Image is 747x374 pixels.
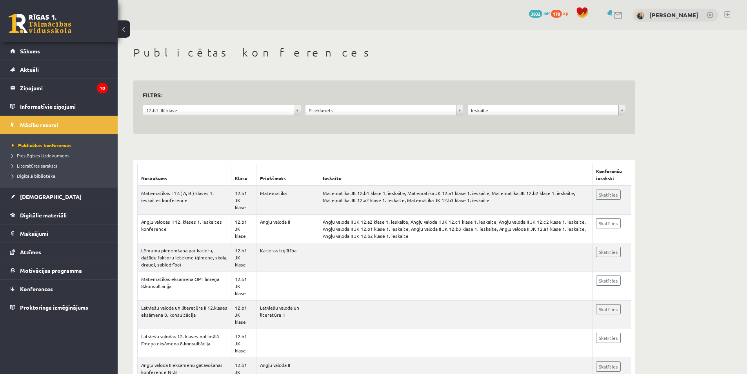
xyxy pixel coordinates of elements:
[596,247,621,257] a: Skatīties
[563,10,568,16] span: xp
[256,301,319,329] td: Latviešu valoda un literatūra II
[12,152,69,159] span: Pieslēgties Uzdevumiem
[636,12,644,20] img: Emīlija Bēvalde
[138,329,231,358] td: Latviešu valodas 12. klases optimālā līmeņa eksāmena 8.konsultācija
[20,66,39,73] span: Aktuāli
[256,164,319,186] th: Priekšmets
[551,10,572,16] a: 178 xp
[133,46,635,59] h1: Publicētas konferences
[551,10,562,18] span: 178
[20,248,41,255] span: Atzīmes
[10,79,108,97] a: Ziņojumi10
[10,261,108,279] a: Motivācijas programma
[20,304,88,311] span: Proktoringa izmēģinājums
[10,298,108,316] a: Proktoringa izmēģinājums
[20,193,82,200] span: [DEMOGRAPHIC_DATA]
[20,212,67,219] span: Digitālie materiāli
[319,215,593,243] td: Angļu valoda II JK 12.a2 klase 1. ieskaite, Angļu valoda II JK 12.c1 klase 1. ieskaite, Angļu val...
[10,116,108,134] a: Mācību resursi
[309,105,453,115] span: Priekšmets
[468,105,625,115] a: Ieskaite
[12,162,57,169] span: Literatūras saraksts
[529,10,542,18] span: 3832
[138,164,231,186] th: Nosaukums
[256,215,319,243] td: Angļu valoda II
[593,164,631,186] th: Konferenču ieraksti
[596,304,621,314] a: Skatīties
[305,105,463,115] a: Priekšmets
[231,164,256,186] th: Klase
[319,164,593,186] th: Ieskaite
[138,215,231,243] td: Angļu valodas II 12. klases 1. ieskaites konference
[10,42,108,60] a: Sākums
[20,121,58,128] span: Mācību resursi
[12,162,110,169] a: Literatūras saraksts
[12,142,110,149] a: Publicētas konferences
[20,267,82,274] span: Motivācijas programma
[319,186,593,215] td: Matemātika JK 12.b1 klase 1. ieskaite, Matemātika JK 12.a1 klase 1. ieskaite, Matemātika JK 12.b2...
[596,361,621,372] a: Skatīties
[12,172,110,179] a: Digitālā bibliotēka
[20,224,108,243] legend: Maksājumi
[10,224,108,243] a: Maksājumi
[231,215,256,243] td: 12.b1 JK klase
[649,11,698,19] a: [PERSON_NAME]
[12,173,55,179] span: Digitālā bibliotēka
[10,97,108,115] a: Informatīvie ziņojumi
[231,272,256,301] td: 12.b1 JK klase
[231,329,256,358] td: 12.b1 JK klase
[256,186,319,215] td: Matemātika
[10,60,108,78] a: Aktuāli
[138,186,231,215] td: Matemātikas I 12.( A, B ) klases 1. ieskaites konference
[97,83,108,93] i: 10
[143,105,301,115] a: 12.b1 JK klase
[10,243,108,261] a: Atzīmes
[596,190,621,200] a: Skatīties
[20,79,108,97] legend: Ziņojumi
[543,10,550,16] span: mP
[9,14,71,33] a: Rīgas 1. Tālmācības vidusskola
[143,90,616,100] h3: Filtrs:
[146,105,291,115] span: 12.b1 JK klase
[20,97,108,115] legend: Informatīvie ziņojumi
[20,47,40,55] span: Sākums
[596,218,621,228] a: Skatīties
[231,186,256,215] td: 12.b1 JK klase
[12,142,71,148] span: Publicētas konferences
[12,152,110,159] a: Pieslēgties Uzdevumiem
[138,272,231,301] td: Matemātikas eksāmena OPT līmeņa 8.konsultācija
[20,285,53,292] span: Konferences
[138,301,231,329] td: Latviešu valoda un literatūra II 12.klases eksāmena 8. konsultācija
[231,301,256,329] td: 12.b1 JK klase
[471,105,615,115] span: Ieskaite
[10,206,108,224] a: Digitālie materiāli
[10,280,108,298] a: Konferences
[138,243,231,272] td: Lēmuma pieņemšana par karjeru, dažādu faktoru ietekme (ģimene, skola, draugi, sabiedrība)
[231,243,256,272] td: 12.b1 JK klase
[529,10,550,16] a: 3832 mP
[256,243,319,272] td: Karjeras izglītība
[596,275,621,286] a: Skatīties
[596,333,621,343] a: Skatīties
[10,188,108,206] a: [DEMOGRAPHIC_DATA]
